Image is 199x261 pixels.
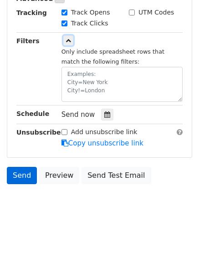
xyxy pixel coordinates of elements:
[61,110,95,119] span: Send now
[16,9,47,16] strong: Tracking
[71,19,108,28] label: Track Clicks
[7,167,37,184] a: Send
[39,167,79,184] a: Preview
[82,167,151,184] a: Send Test Email
[16,110,49,117] strong: Schedule
[153,217,199,261] iframe: Chat Widget
[153,217,199,261] div: 聊天小工具
[61,48,164,65] small: Only include spreadsheet rows that match the following filters:
[71,127,138,137] label: Add unsubscribe link
[61,139,143,147] a: Copy unsubscribe link
[71,8,110,17] label: Track Opens
[16,129,61,136] strong: Unsubscribe
[138,8,174,17] label: UTM Codes
[16,37,40,45] strong: Filters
